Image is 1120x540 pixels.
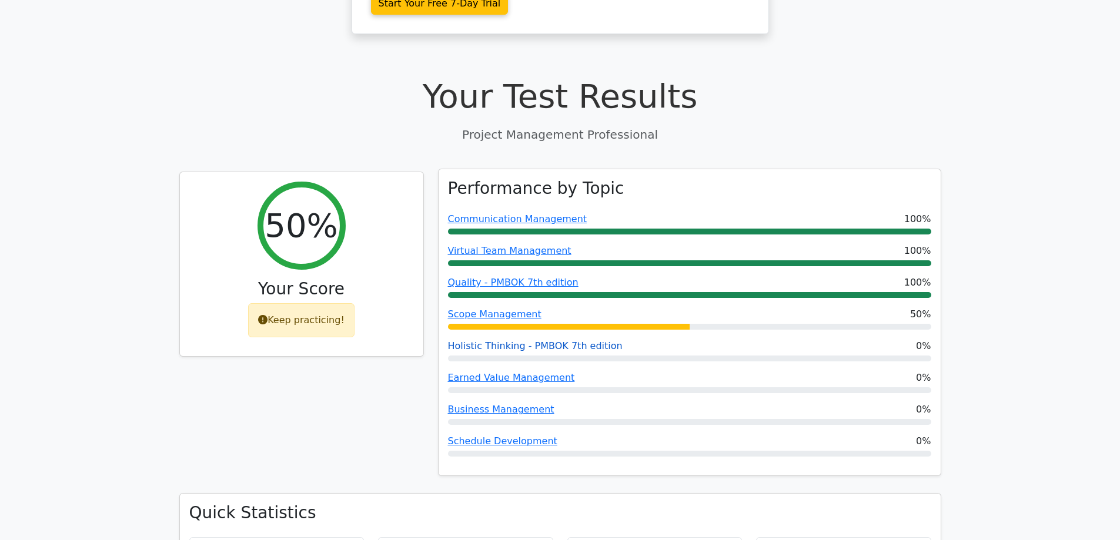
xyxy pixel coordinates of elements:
[904,244,931,258] span: 100%
[916,434,931,448] span: 0%
[448,372,575,383] a: Earned Value Management
[248,303,355,337] div: Keep practicing!
[448,245,571,256] a: Virtual Team Management
[448,340,623,351] a: Holistic Thinking - PMBOK 7th edition
[916,403,931,417] span: 0%
[448,213,587,224] a: Communication Management
[179,76,941,116] h1: Your Test Results
[179,126,941,143] p: Project Management Professional
[904,276,931,290] span: 100%
[916,339,931,353] span: 0%
[910,307,931,321] span: 50%
[448,179,624,199] h3: Performance by Topic
[189,503,931,523] h3: Quick Statistics
[448,308,541,320] a: Scope Management
[448,277,579,288] a: Quality - PMBOK 7th edition
[265,206,337,245] h2: 50%
[448,435,557,447] a: Schedule Development
[448,404,554,415] a: Business Management
[189,279,414,299] h3: Your Score
[904,212,931,226] span: 100%
[916,371,931,385] span: 0%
